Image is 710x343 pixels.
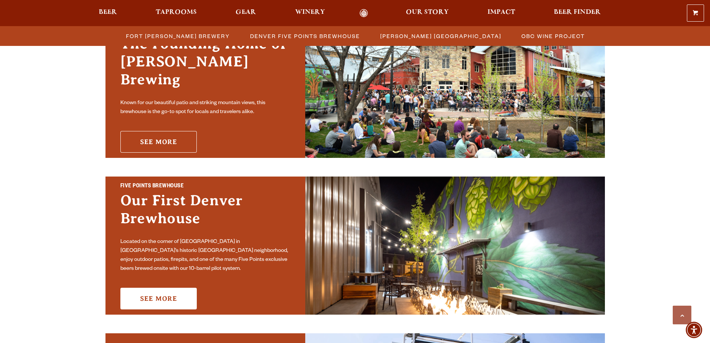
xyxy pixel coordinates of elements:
a: Fort [PERSON_NAME] Brewery [122,31,234,41]
span: Winery [295,9,325,15]
span: Impact [487,9,515,15]
a: Winery [290,9,330,18]
a: Beer Finder [549,9,606,18]
div: Accessibility Menu [686,322,702,338]
a: Denver Five Points Brewhouse [246,31,364,41]
a: Beer [94,9,122,18]
span: Fort [PERSON_NAME] Brewery [126,31,230,41]
img: Fort Collins Brewery & Taproom' [305,20,605,158]
a: [PERSON_NAME] [GEOGRAPHIC_DATA] [376,31,505,41]
a: Taprooms [151,9,202,18]
a: OBC Wine Project [517,31,588,41]
a: Gear [231,9,261,18]
h3: The Founding Home of [PERSON_NAME] Brewing [120,35,290,96]
a: Our Story [401,9,454,18]
span: Beer Finder [554,9,601,15]
a: Scroll to top [673,306,691,324]
span: Our Story [406,9,449,15]
p: Located on the corner of [GEOGRAPHIC_DATA] in [GEOGRAPHIC_DATA]’s historic [GEOGRAPHIC_DATA] neig... [120,238,290,274]
h2: Five Points Brewhouse [120,182,290,191]
a: Impact [483,9,520,18]
span: Beer [99,9,117,15]
span: Gear [236,9,256,15]
a: Odell Home [350,9,378,18]
span: Denver Five Points Brewhouse [250,31,360,41]
a: See More [120,131,197,153]
p: Known for our beautiful patio and striking mountain views, this brewhouse is the go-to spot for l... [120,99,290,117]
h3: Our First Denver Brewhouse [120,191,290,235]
span: [PERSON_NAME] [GEOGRAPHIC_DATA] [380,31,501,41]
span: Taprooms [156,9,197,15]
span: OBC Wine Project [521,31,585,41]
a: See More [120,288,197,309]
img: Promo Card Aria Label' [305,177,605,315]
